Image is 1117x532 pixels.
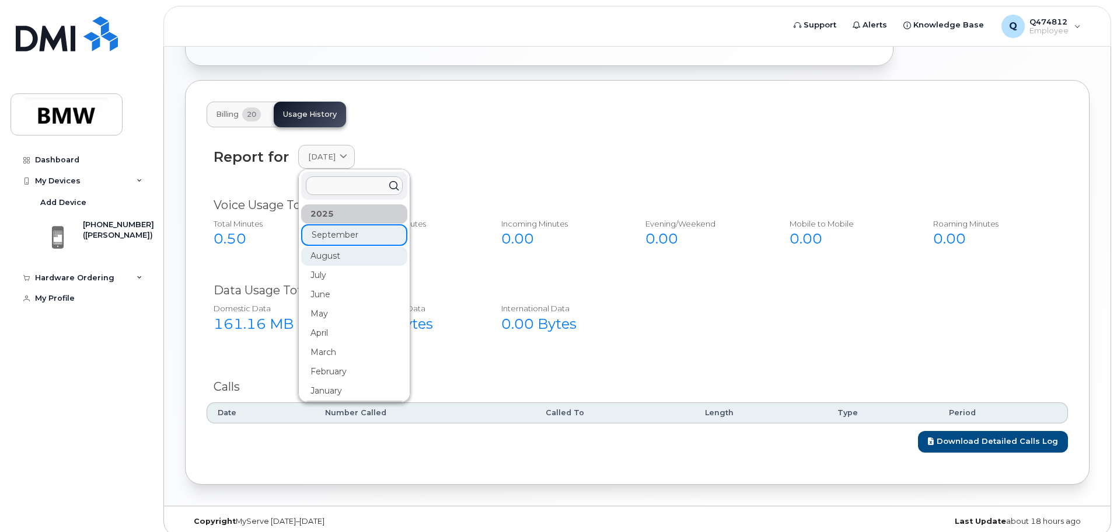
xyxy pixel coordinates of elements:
[1009,19,1017,33] span: Q
[1029,17,1069,26] span: Q474812
[694,402,828,423] th: Length
[645,229,764,249] div: 0.00
[918,431,1068,453] a: Download Detailed Calls Log
[301,204,407,224] div: 2025
[790,218,908,230] div: Mobile to Mobile
[216,110,239,119] span: Billing
[301,246,407,266] div: August
[358,303,476,314] div: NA Roaming Data
[301,285,407,304] div: June
[214,149,289,165] div: Report for
[301,324,407,343] div: April
[790,229,908,249] div: 0.00
[501,229,620,249] div: 0.00
[358,218,476,230] div: Outgoing minutes
[786,13,844,37] a: Support
[315,402,535,423] th: Number Called
[207,402,315,423] th: Date
[358,314,476,334] div: 0.00 Bytes
[214,303,332,314] div: Domestic Data
[1029,26,1069,36] span: Employee
[535,402,694,423] th: Called To
[1066,481,1108,523] iframe: Messenger Launcher
[301,304,407,324] div: May
[938,402,1068,423] th: Period
[214,378,1061,395] div: Calls
[301,266,407,285] div: July
[358,229,476,249] div: 0.00
[788,517,1090,526] div: about 18 hours ago
[501,218,620,230] div: Incoming Minutes
[933,218,1052,230] div: Roaming Minutes
[194,517,236,526] strong: Copyright
[214,218,332,230] div: Total Minutes
[242,107,261,121] span: 20
[827,402,938,423] th: Type
[301,362,407,381] div: February
[645,218,764,230] div: Evening/Weekend
[214,314,332,334] div: 161.16 MB
[804,19,836,31] span: Support
[993,15,1089,38] div: Q474812
[501,314,620,334] div: 0.00 Bytes
[913,19,984,31] span: Knowledge Base
[863,19,887,31] span: Alerts
[501,303,620,314] div: International Data
[955,517,1006,526] strong: Last Update
[301,381,407,401] div: January
[185,517,487,526] div: MyServe [DATE]–[DATE]
[308,151,336,162] span: [DATE]
[301,343,407,362] div: March
[844,13,895,37] a: Alerts
[214,197,1061,214] div: Voice Usage Total $0.00
[214,282,1061,299] div: Data Usage Total $0.00
[933,229,1052,249] div: 0.00
[895,13,992,37] a: Knowledge Base
[301,401,407,420] div: 2024
[214,229,332,249] div: 0.50
[298,145,355,169] a: [DATE]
